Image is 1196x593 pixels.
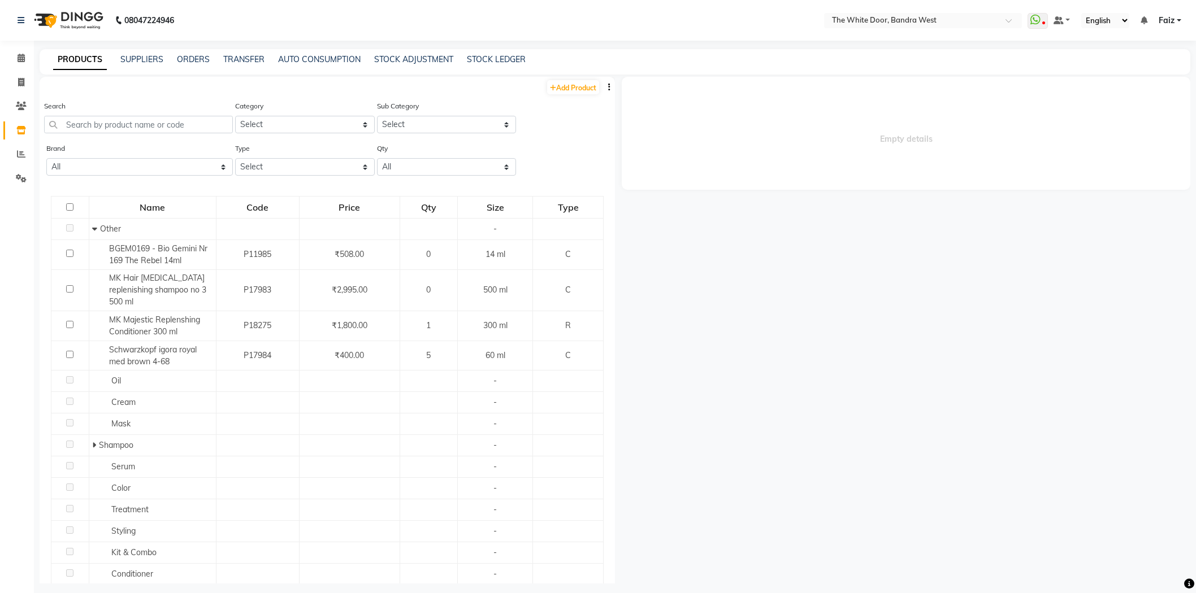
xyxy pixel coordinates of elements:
span: - [493,504,497,514]
a: AUTO CONSUMPTION [278,54,361,64]
span: Serum [111,461,135,472]
span: Cream [111,397,136,407]
a: PRODUCTS [53,50,107,70]
label: Sub Category [377,101,419,111]
span: - [493,526,497,536]
span: - [493,224,497,234]
span: P18275 [244,320,271,330]
span: Conditioner [111,569,153,579]
span: MK Hair [MEDICAL_DATA] replenishing shampoo no 3 500 ml [109,273,206,307]
span: - [493,483,497,493]
a: SUPPLIERS [120,54,163,64]
span: Faiz [1159,15,1175,27]
div: Price [300,197,399,217]
span: - [493,418,497,429]
div: Type [534,197,603,217]
span: Color [111,483,131,493]
label: Brand [46,143,65,154]
span: Oil [111,376,121,386]
span: MK Majestic Replenshing Conditioner 300 ml [109,315,200,337]
span: 60 ml [486,350,505,360]
span: ₹508.00 [335,249,364,259]
label: Qty [377,143,388,154]
span: - [493,461,497,472]
span: ₹2,995.00 [332,285,367,295]
span: C [565,285,571,295]
span: 5 [426,350,431,360]
span: - [493,440,497,450]
span: 300 ml [483,320,508,330]
span: - [493,547,497,557]
span: Treatment [111,504,149,514]
span: Mask [111,418,131,429]
span: BGEM0169 - Bio Gemini Nr 169 The Rebel 14ml [109,243,207,265]
span: P17984 [244,350,271,360]
div: Size [458,197,532,217]
span: ₹1,800.00 [332,320,367,330]
span: Schwarzkopf igora royal med brown 4-68 [109,345,197,367]
span: Kit & Combo [111,547,157,557]
label: Type [235,143,250,154]
a: TRANSFER [223,54,265,64]
span: 14 ml [486,249,505,259]
span: - [493,569,497,579]
span: - [493,397,497,407]
span: Shampoo [99,440,133,450]
span: Styling [111,526,136,536]
input: Search by product name or code [44,116,233,133]
img: logo [29,5,106,36]
a: STOCK ADJUSTMENT [374,54,453,64]
span: 0 [426,285,431,295]
span: Collapse Row [92,224,100,234]
span: - [493,376,497,386]
span: C [565,249,571,259]
span: Expand Row [92,440,99,450]
b: 08047224946 [124,5,174,36]
span: P11985 [244,249,271,259]
span: ₹400.00 [335,350,364,360]
div: Name [90,197,215,217]
span: P17983 [244,285,271,295]
label: Search [44,101,66,111]
span: C [565,350,571,360]
div: Code [217,197,298,217]
span: 0 [426,249,431,259]
span: Other [100,224,121,234]
div: Qty [401,197,457,217]
span: 500 ml [483,285,508,295]
a: Add Product [547,80,599,94]
a: ORDERS [177,54,210,64]
span: 1 [426,320,431,330]
span: Empty details [622,77,1190,190]
span: R [565,320,571,330]
a: STOCK LEDGER [467,54,526,64]
label: Category [235,101,263,111]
